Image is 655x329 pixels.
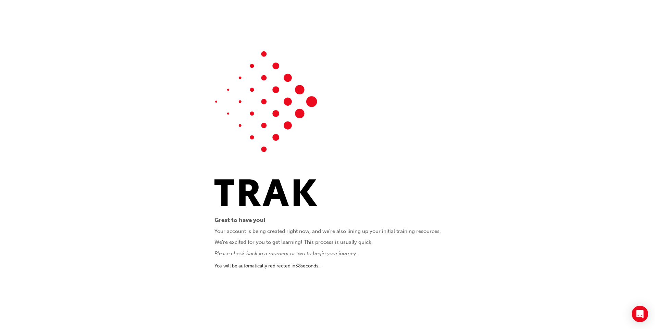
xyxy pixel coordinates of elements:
p: You will be automatically redirected in 38 second s ... [214,262,441,270]
img: Trak [214,51,317,206]
p: We're excited for you to get learning! This process is usually quick. [214,238,441,246]
div: Open Intercom Messenger [632,306,648,322]
p: Your account is being created right now, and we're also lining up your initial training resources. [214,227,441,235]
p: Please check back in a moment or two to begin your journey. [214,250,441,258]
p: Great to have you! [214,216,441,224]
